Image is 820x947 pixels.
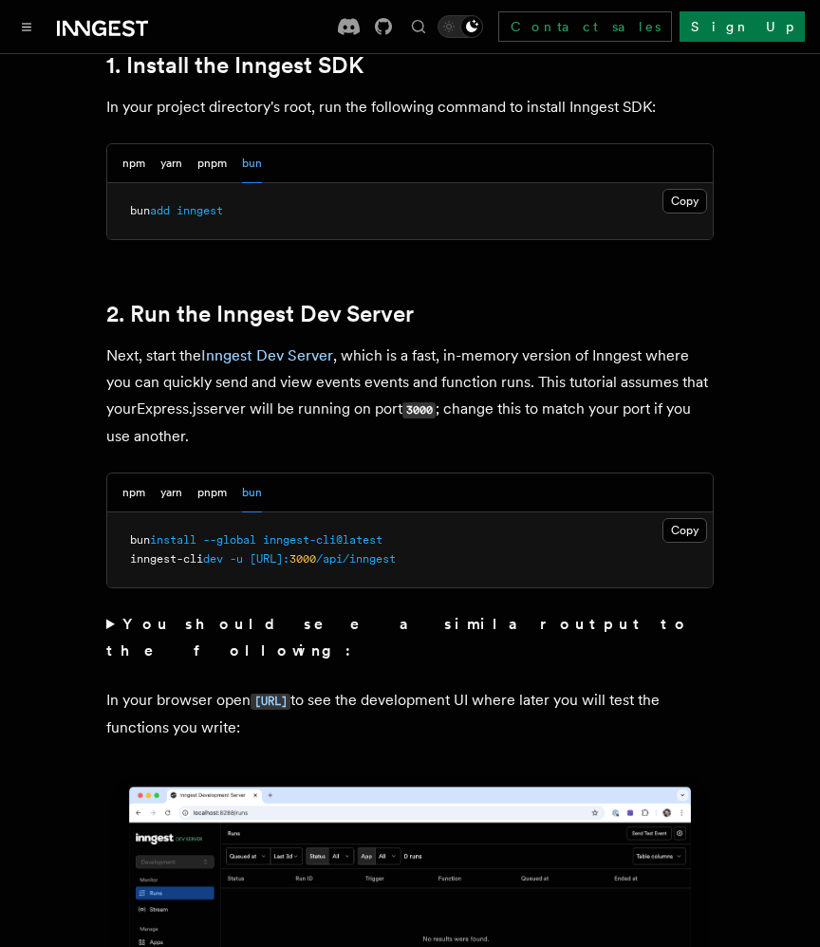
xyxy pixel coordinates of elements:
a: [URL] [251,691,290,709]
button: bun [242,144,262,183]
span: dev [203,552,223,566]
button: Copy [662,518,707,543]
a: 1. Install the Inngest SDK [106,52,363,79]
span: install [150,533,196,547]
button: yarn [160,473,182,512]
button: Copy [662,189,707,214]
span: --global [203,533,256,547]
strong: You should see a similar output to the following: [106,615,690,659]
button: npm [122,144,145,183]
button: Toggle dark mode [438,15,483,38]
button: npm [122,473,145,512]
span: inngest [177,204,223,217]
code: 3000 [402,402,436,418]
a: Sign Up [680,11,805,42]
button: Find something... [407,15,430,38]
button: pnpm [197,144,227,183]
summary: You should see a similar output to the following: [106,611,714,664]
span: inngest-cli [130,552,203,566]
button: pnpm [197,473,227,512]
span: [URL]: [250,552,289,566]
button: yarn [160,144,182,183]
p: In your project directory's root, run the following command to install Inngest SDK: [106,94,714,121]
span: 3000 [289,552,316,566]
code: [URL] [251,694,290,710]
button: Toggle navigation [15,15,38,38]
a: Inngest Dev Server [201,346,333,364]
span: bun [130,533,150,547]
span: add [150,204,170,217]
span: bun [130,204,150,217]
a: Contact sales [498,11,672,42]
button: bun [242,473,262,512]
p: Next, start the , which is a fast, in-memory version of Inngest where you can quickly send and vi... [106,343,714,450]
span: -u [230,552,243,566]
p: In your browser open to see the development UI where later you will test the functions you write: [106,687,714,741]
span: /api/inngest [316,552,396,566]
span: inngest-cli@latest [263,533,382,547]
a: 2. Run the Inngest Dev Server [106,301,414,327]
